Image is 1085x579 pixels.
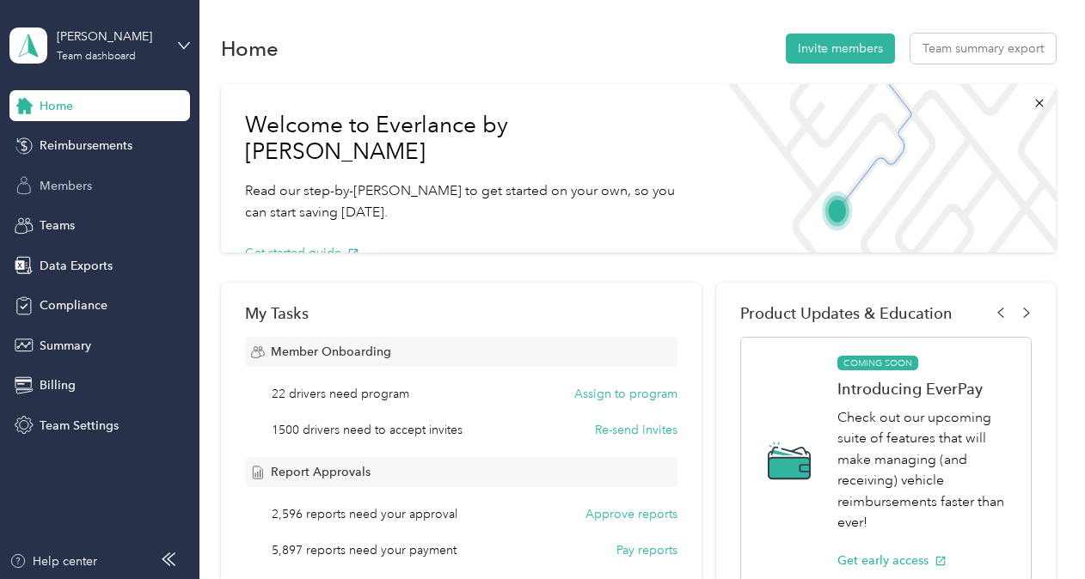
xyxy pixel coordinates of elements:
[272,421,463,439] span: 1500 drivers need to accept invites
[40,337,91,355] span: Summary
[837,380,1012,398] h1: Introducing EverPay
[57,52,136,62] div: Team dashboard
[272,505,457,523] span: 2,596 reports need your approval
[786,34,895,64] button: Invite members
[245,244,359,262] button: Get started guide
[837,407,1012,533] p: Check out our upcoming suite of features that will make managing (and receiving) vehicle reimburs...
[245,112,690,166] h1: Welcome to Everlance by [PERSON_NAME]
[40,216,75,235] span: Teams
[245,304,677,322] div: My Tasks
[272,385,409,403] span: 22 drivers need program
[9,552,97,570] button: Help center
[40,417,119,435] span: Team Settings
[40,177,92,195] span: Members
[40,376,76,394] span: Billing
[221,40,279,58] h1: Home
[910,34,1056,64] button: Team summary export
[585,505,677,523] button: Approve reports
[595,421,677,439] button: Re-send invites
[740,304,953,322] span: Product Updates & Education
[271,343,391,361] span: Member Onboarding
[271,463,371,481] span: Report Approvals
[616,541,677,559] button: Pay reports
[989,483,1085,579] iframe: Everlance-gr Chat Button Frame
[40,97,73,115] span: Home
[40,296,107,314] span: Compliance
[574,385,677,403] button: Assign to program
[714,84,1056,253] img: Welcome to everlance
[40,137,132,155] span: Reimbursements
[245,180,690,222] p: Read our step-by-[PERSON_NAME] to get started on your own, so you can start saving [DATE].
[837,552,947,570] button: Get early access
[57,27,164,46] div: [PERSON_NAME]
[40,257,113,275] span: Data Exports
[272,541,457,559] span: 5,897 reports need your payment
[837,356,918,371] span: COMING SOON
